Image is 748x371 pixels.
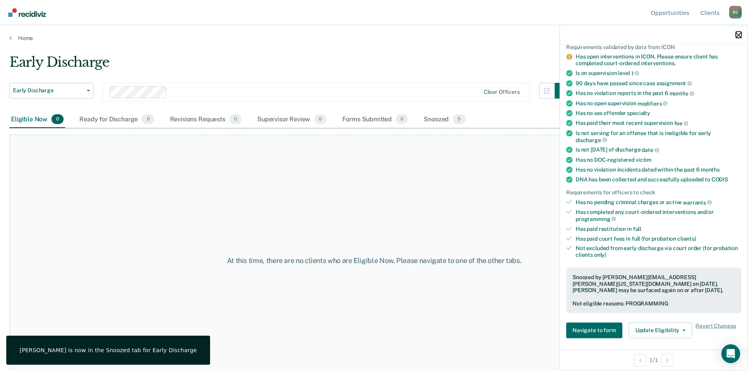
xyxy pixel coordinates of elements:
div: Has no violation incidents dated within the past 6 [576,166,741,173]
span: clients) [677,235,696,241]
div: Requirements for officers to check [566,189,741,196]
span: 5 [453,114,465,124]
span: fee [674,120,688,126]
span: CODIS [711,176,728,182]
button: Previous Opportunity [634,354,646,366]
button: Navigate to form [566,322,622,338]
span: victim [636,156,651,163]
span: 0 [314,114,326,124]
div: Is on supervision level [576,69,741,77]
div: Clear officers [484,89,520,95]
div: Has paid their most recent supervision [576,120,741,127]
img: Recidiviz [8,8,46,17]
span: 0 [229,114,241,124]
div: DNA has been collected and successfully uploaded to [576,176,741,183]
div: 1 / 1 [560,349,748,370]
div: R G [729,6,742,18]
span: Revert Changes [695,322,736,338]
div: Is not serving for an offense that is ineligible for early [576,130,741,143]
span: warrants [683,199,712,205]
div: Has no open supervision [576,100,741,107]
div: Not excluded from early discharge via court order (for probation clients [576,245,741,258]
span: specialty [627,110,650,116]
span: modifiers [638,100,668,106]
span: full [633,225,641,232]
div: 90 days have passed since case [576,80,741,87]
button: Profile dropdown button [729,6,742,18]
div: Eligible Now [9,111,65,128]
div: Has no sex offender [576,110,741,117]
div: Ready for Discharge [78,111,155,128]
div: Has no violation reports in the past 6 [576,90,741,97]
a: Navigate to form link [566,322,625,338]
div: At this time, there are no clients who are Eligible Now. Please navigate to one of the other tabs. [192,256,556,265]
span: Early Discharge [13,87,84,94]
span: months [701,166,720,172]
div: Snoozed [422,111,467,128]
div: Has completed any court-ordered interventions and/or [576,209,741,222]
div: [PERSON_NAME] is now in the Snoozed tab for Early Discharge [20,347,197,354]
span: 0 [51,114,64,124]
div: Forms Submitted [341,111,410,128]
div: Has paid court fees in full (for probation [576,235,741,242]
div: Has no pending criminal charges or active [576,199,741,206]
span: 1 [631,70,640,76]
button: Next Opportunity [661,354,674,366]
div: Supervisor Review [256,111,328,128]
div: Not eligible reasons: PROGRAMMING [572,300,735,307]
span: programming [576,216,616,222]
span: only) [594,252,606,258]
div: Snoozed by [PERSON_NAME][EMAIL_ADDRESS][PERSON_NAME][US_STATE][DOMAIN_NAME] on [DATE]. [PERSON_NA... [572,274,735,293]
div: Early Discharge [9,54,571,77]
div: Revisions Requests [168,111,243,128]
div: Open Intercom Messenger [721,344,740,363]
button: Update Eligibility [629,322,692,338]
span: date [642,147,659,153]
a: Home [9,35,739,42]
span: assignment [657,80,692,86]
span: 0 [396,114,408,124]
div: Has open interventions in ICON. Please ensure client has completed court-ordered interventions. [576,53,741,67]
span: 0 [142,114,154,124]
span: months [669,90,694,96]
div: Has no DOC-registered [576,156,741,163]
div: Is not [DATE] of discharge [576,146,741,154]
div: Has paid restitution in [576,225,741,232]
div: Requirements validated by data from ICON [566,44,741,50]
span: discharge [576,137,607,143]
